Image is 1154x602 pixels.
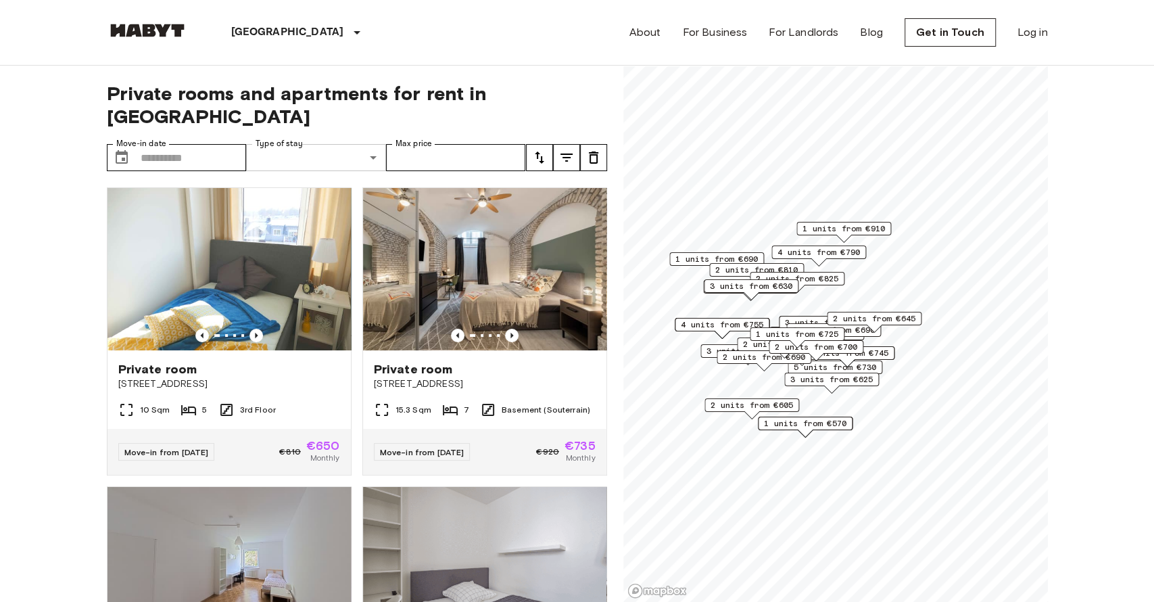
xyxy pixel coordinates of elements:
span: 5 units from €730 [794,361,876,373]
span: 1 units from €690 [675,253,758,265]
span: 1 units from €725 [756,328,838,340]
span: 2 units from €700 [775,341,857,353]
p: [GEOGRAPHIC_DATA] [231,24,344,41]
span: 2 units from €925 [743,338,825,350]
div: Map marker [758,417,852,438]
span: 3 units from €785 [706,345,789,357]
a: About [629,24,661,41]
a: Log in [1017,24,1048,41]
div: Map marker [769,340,863,361]
button: tune [526,144,553,171]
span: 15.3 Sqm [395,404,431,416]
span: 3 units from €630 [710,280,792,292]
div: Map marker [750,272,844,293]
span: Private room [118,361,197,377]
a: Get in Touch [905,18,996,47]
div: Map marker [737,338,832,358]
span: [STREET_ADDRESS] [118,377,340,391]
div: Map marker [800,346,894,367]
span: 3 units from €625 [790,373,873,386]
img: Marketing picture of unit DE-02-004-006-05HF [363,188,606,350]
div: Map marker [788,361,882,381]
a: Marketing picture of unit DE-02-004-006-05HFPrevious imagePrevious imagePrivate room[STREET_ADDRE... [362,187,607,476]
div: Map marker [675,318,769,339]
a: Blog [860,24,883,41]
div: Map marker [750,327,844,348]
div: Map marker [704,279,798,300]
div: Map marker [796,222,891,243]
label: Type of stay [256,138,303,149]
span: [STREET_ADDRESS] [374,377,596,391]
a: For Landlords [769,24,838,41]
div: Map marker [700,344,795,365]
button: tune [553,144,580,171]
span: 2 units from €810 [715,264,798,276]
span: Monthly [565,452,595,464]
span: Move-in from [DATE] [124,447,209,457]
label: Max price [395,138,432,149]
span: 3 units from €745 [806,347,888,359]
span: Private room [374,361,453,377]
button: Previous image [195,329,209,342]
div: Map marker [717,350,811,371]
span: €735 [564,440,596,452]
button: Choose date [108,144,135,171]
span: 4 units from €755 [681,319,763,331]
span: 3 units from €800 [785,317,867,329]
div: Map marker [771,246,866,267]
span: Monthly [310,452,339,464]
button: Previous image [451,329,464,342]
img: Habyt [107,24,188,37]
label: Move-in date [116,138,166,149]
div: Map marker [704,398,799,419]
span: €920 [536,446,559,458]
span: 1 units from €910 [802,223,885,235]
span: 2 units from €690 [723,351,805,363]
span: 2 units from €605 [711,399,793,411]
a: For Business [682,24,747,41]
span: 10 Sqm [140,404,170,416]
a: Mapbox logo [627,583,687,599]
div: Map marker [786,323,881,344]
span: 5 [202,404,207,416]
button: Previous image [249,329,263,342]
span: Private rooms and apartments for rent in [GEOGRAPHIC_DATA] [107,82,607,128]
span: €650 [306,440,340,452]
div: Map marker [779,316,873,337]
span: 4 units from €790 [777,246,860,258]
div: Map marker [784,373,879,394]
div: Map marker [703,280,798,301]
span: 2 units from €645 [833,312,915,325]
div: Map marker [827,312,921,333]
span: Move-in from [DATE] [380,447,464,457]
span: 2 units from €825 [756,273,838,285]
span: €810 [279,446,301,458]
img: Marketing picture of unit DE-02-011-001-01HF [107,188,351,350]
span: 1 units from €570 [764,417,846,430]
button: tune [580,144,607,171]
button: Previous image [505,329,519,342]
span: 7 [464,404,469,416]
span: Basement (Souterrain) [502,404,590,416]
div: Map marker [669,252,764,273]
span: 3rd Floor [240,404,276,416]
span: 6 units from €690 [792,324,875,336]
div: Map marker [709,263,804,284]
a: Marketing picture of unit DE-02-011-001-01HFPrevious imagePrevious imagePrivate room[STREET_ADDRE... [107,187,352,476]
